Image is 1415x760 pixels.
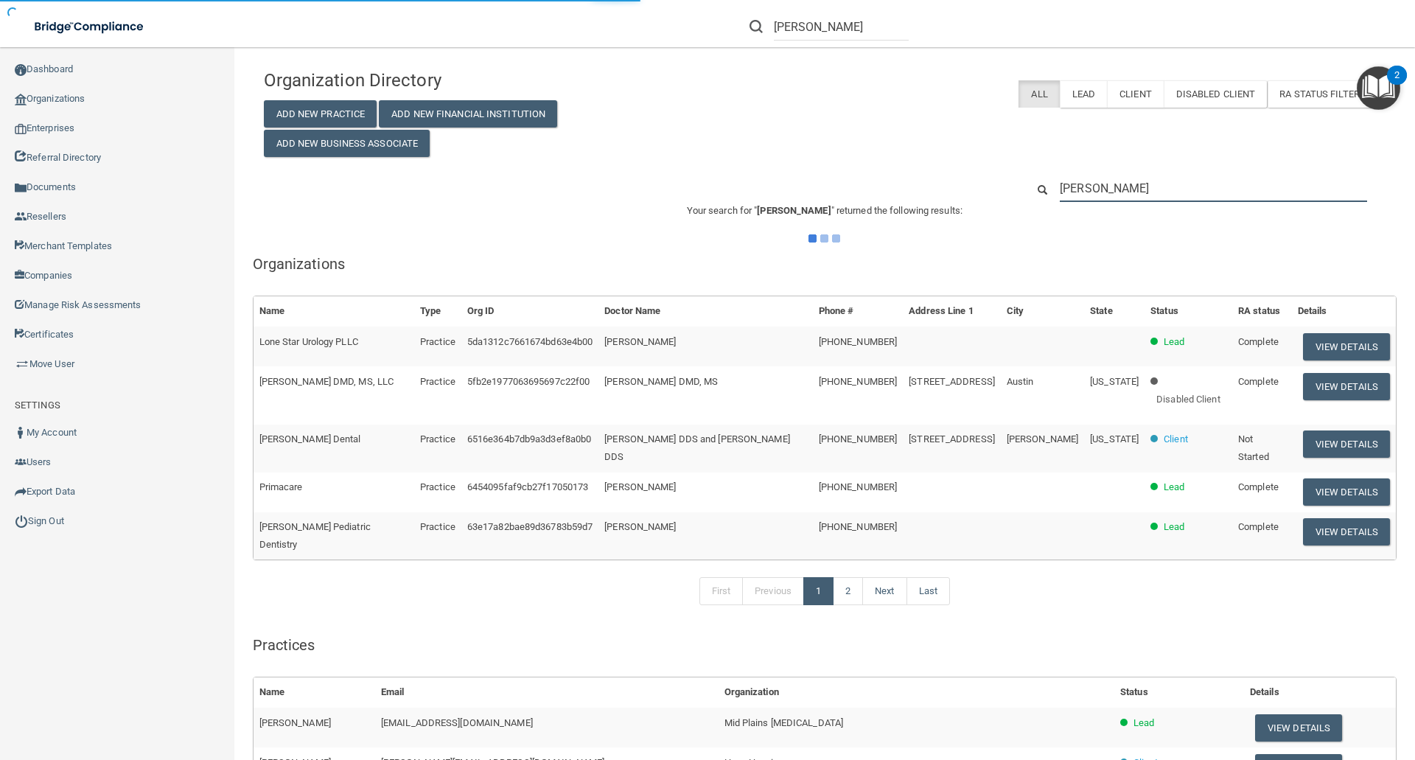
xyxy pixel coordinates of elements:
[420,481,455,492] span: Practice
[1007,376,1034,387] span: Austin
[414,296,461,327] th: Type
[1394,75,1400,94] div: 2
[1133,714,1154,732] p: Lead
[1090,376,1139,387] span: [US_STATE]
[467,433,591,445] span: 6516e364b7db9a3d3ef8a0b0
[1164,518,1184,536] p: Lead
[264,71,623,90] h4: Organization Directory
[819,521,897,532] span: [PHONE_NUMBER]
[420,433,455,445] span: Practice
[903,296,1001,327] th: Address Line 1
[1238,433,1269,462] span: Not Started
[1303,373,1390,400] button: View Details
[1357,66,1400,110] button: Open Resource Center, 2 new notifications
[1303,430,1390,458] button: View Details
[467,521,593,532] span: 63e17a82bae89d36783b59d7
[1279,88,1374,100] span: RA Status Filter
[254,677,375,708] th: Name
[15,357,29,372] img: briefcase.64adab9b.png
[375,677,719,708] th: Email
[253,256,1397,272] h5: Organizations
[1303,333,1390,360] button: View Details
[604,336,676,347] span: [PERSON_NAME]
[253,202,1397,220] p: Your search for " " returned the following results:
[15,486,27,498] img: icon-export.b9366987.png
[1145,296,1232,327] th: Status
[15,515,28,528] img: ic_power_dark.7ecde6b1.png
[15,456,27,468] img: icon-users.e205127d.png
[1255,714,1342,742] button: View Details
[420,336,455,347] span: Practice
[862,577,906,605] a: Next
[259,433,361,445] span: [PERSON_NAME] Dental
[909,376,995,387] span: [STREET_ADDRESS]
[1060,175,1367,202] input: Search
[420,521,455,532] span: Practice
[1164,430,1188,448] p: Client
[1238,376,1279,387] span: Complete
[15,427,27,439] img: ic_user_dark.df1a06c3.png
[1164,333,1184,351] p: Lead
[604,521,676,532] span: [PERSON_NAME]
[774,13,909,41] input: Search
[909,433,995,445] span: [STREET_ADDRESS]
[1238,521,1279,532] span: Complete
[259,336,358,347] span: Lone Star Urology PLLC
[833,577,863,605] a: 2
[598,296,813,327] th: Doctor Name
[259,521,371,550] span: [PERSON_NAME] Pediatric Dentistry
[750,20,763,33] img: ic-search.3b580494.png
[1164,478,1184,496] p: Lead
[15,124,27,134] img: enterprise.0d942306.png
[1303,478,1390,506] button: View Details
[467,336,593,347] span: 5da1312c7661674bd63e4b00
[819,336,897,347] span: [PHONE_NUMBER]
[1090,433,1139,445] span: [US_STATE]
[819,481,897,492] span: [PHONE_NUMBER]
[604,376,718,387] span: [PERSON_NAME] DMD, MS
[1232,296,1292,327] th: RA status
[15,397,60,414] label: SETTINGS
[906,577,950,605] a: Last
[1164,80,1268,108] label: Disabled Client
[699,577,744,605] a: First
[1303,518,1390,545] button: View Details
[420,376,455,387] span: Practice
[259,376,394,387] span: [PERSON_NAME] DMD, MS, LLC
[1107,80,1164,108] label: Client
[808,234,840,243] img: ajax-loader.4d491dd7.gif
[461,296,598,327] th: Org ID
[15,64,27,76] img: ic_dashboard_dark.d01f4a41.png
[819,433,897,445] span: [PHONE_NUMBER]
[742,577,804,605] a: Previous
[803,577,834,605] a: 1
[15,94,27,105] img: organization-icon.f8decf85.png
[264,100,377,128] button: Add New Practice
[724,717,844,728] span: Mid Plains [MEDICAL_DATA]
[719,677,1114,708] th: Organization
[1084,296,1145,327] th: State
[1156,391,1220,408] p: Disabled Client
[1238,481,1279,492] span: Complete
[1007,433,1078,445] span: [PERSON_NAME]
[1114,677,1244,708] th: Status
[604,481,676,492] span: [PERSON_NAME]
[604,433,790,462] span: [PERSON_NAME] DDS and [PERSON_NAME] DDS
[253,637,1397,653] h5: Practices
[1292,296,1396,327] th: Details
[757,205,831,216] span: [PERSON_NAME]
[1160,655,1397,714] iframe: Drift Widget Chat Controller
[259,717,331,728] span: [PERSON_NAME]
[1019,80,1059,108] label: All
[381,717,533,728] span: [EMAIL_ADDRESS][DOMAIN_NAME]
[15,182,27,194] img: icon-documents.8dae5593.png
[15,211,27,223] img: ic_reseller.de258add.png
[22,12,158,42] img: bridge_compliance_login_screen.278c3ca4.svg
[813,296,903,327] th: Phone #
[379,100,557,128] button: Add New Financial Institution
[1238,336,1279,347] span: Complete
[1001,296,1084,327] th: City
[467,376,590,387] span: 5fb2e1977063695697c22f00
[254,296,415,327] th: Name
[467,481,588,492] span: 6454095faf9cb27f17050173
